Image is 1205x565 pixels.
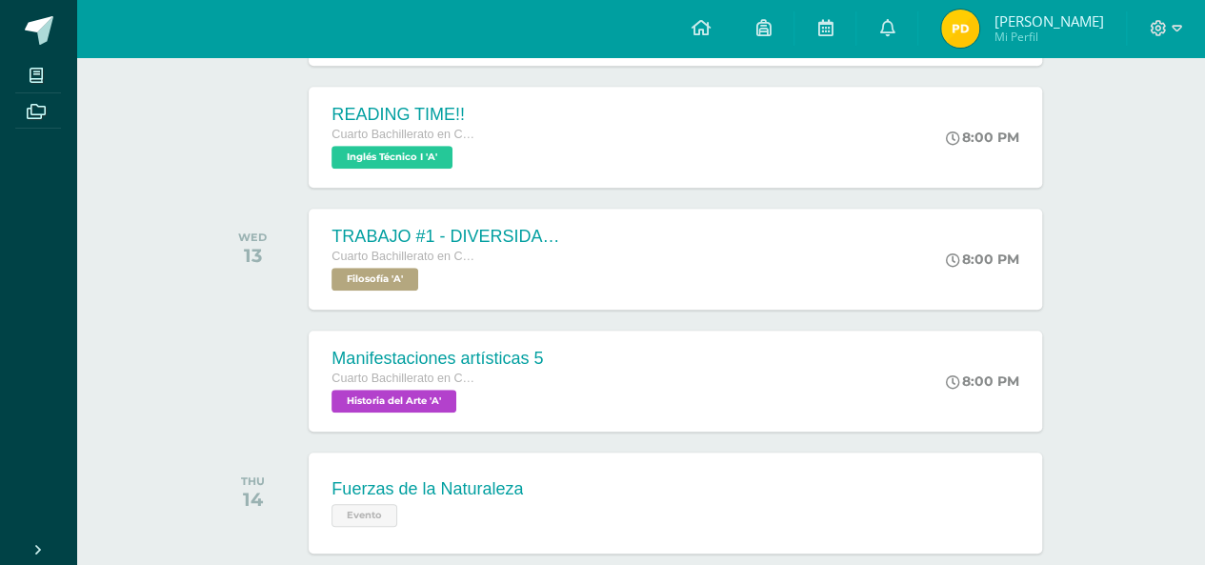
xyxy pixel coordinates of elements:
[331,227,560,247] div: TRABAJO #1 - DIVERSIDAD CULTURAL
[946,251,1019,268] div: 8:00 PM
[994,11,1103,30] span: [PERSON_NAME]
[331,250,474,263] span: Cuarto Bachillerato en CCLL con Orientación en Diseño Gráfico
[331,504,397,527] span: Evento
[241,488,265,511] div: 14
[331,268,418,291] span: Filosofía 'A'
[331,479,523,499] div: Fuerzas de la Naturaleza
[241,474,265,488] div: THU
[331,372,474,385] span: Cuarto Bachillerato en CCLL con Orientación en Diseño Gráfico
[331,105,474,125] div: READING TIME!!
[994,29,1103,45] span: Mi Perfil
[331,128,474,141] span: Cuarto Bachillerato en CCLL con Orientación en Diseño Gráfico
[941,10,979,48] img: 760669a201a07a8a0c58fa0d8166614b.png
[946,373,1019,390] div: 8:00 PM
[238,244,267,267] div: 13
[238,231,267,244] div: WED
[331,146,452,169] span: Inglés Técnico I 'A'
[331,390,456,413] span: Historia del Arte 'A'
[946,129,1019,146] div: 8:00 PM
[331,349,543,369] div: Manifestaciones artísticas 5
